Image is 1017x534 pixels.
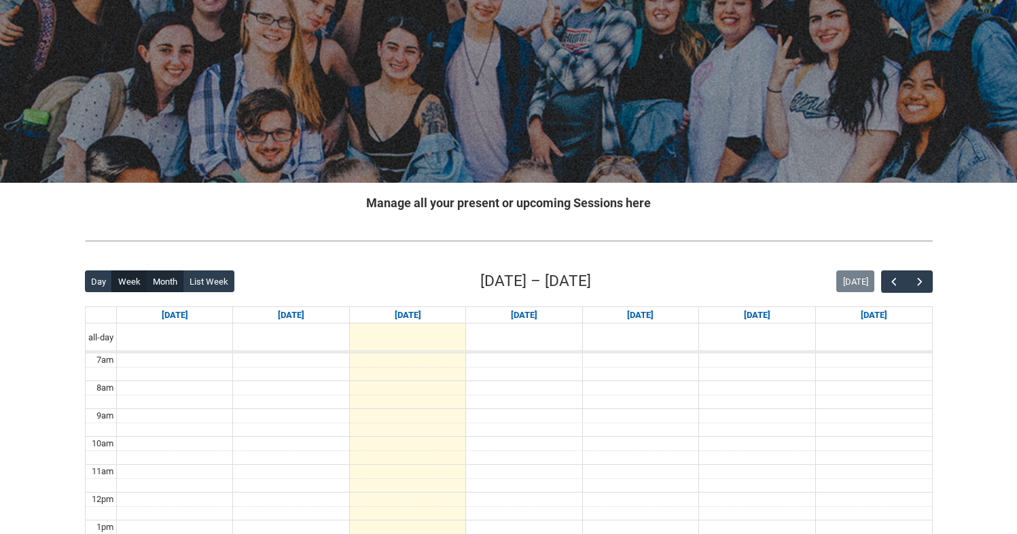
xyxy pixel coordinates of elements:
img: REDU_GREY_LINE [85,234,933,248]
div: 12pm [89,493,116,506]
a: Go to October 10, 2025 [741,307,773,323]
button: Month [146,270,183,292]
div: 11am [89,465,116,478]
a: Go to October 11, 2025 [858,307,890,323]
a: Go to October 8, 2025 [508,307,540,323]
h2: [DATE] – [DATE] [480,270,591,293]
button: List Week [183,270,234,292]
button: [DATE] [836,270,874,292]
h2: Manage all your present or upcoming Sessions here [85,194,933,212]
a: Go to October 5, 2025 [159,307,191,323]
div: 7am [94,353,116,367]
div: 8am [94,381,116,395]
button: Day [85,270,113,292]
a: Go to October 9, 2025 [624,307,656,323]
div: 1pm [94,520,116,534]
a: Go to October 6, 2025 [275,307,307,323]
span: all-day [86,331,116,344]
button: Week [111,270,147,292]
div: 10am [89,437,116,450]
button: Previous Week [881,270,907,293]
button: Next Week [906,270,932,293]
a: Go to October 7, 2025 [392,307,424,323]
div: 9am [94,409,116,423]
